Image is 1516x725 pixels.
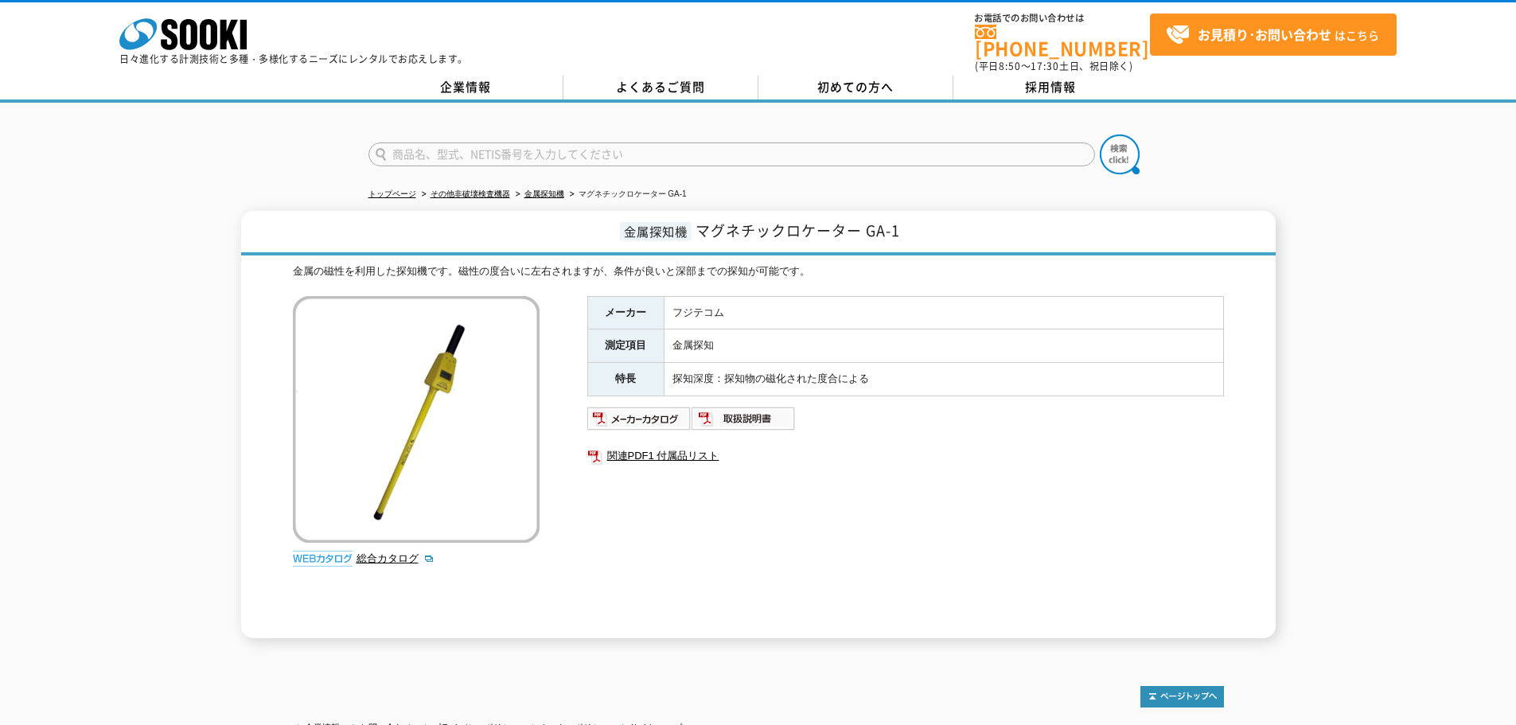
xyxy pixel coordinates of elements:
li: マグネチックロケーター GA-1 [567,186,687,203]
a: 関連PDF1 付属品リスト [587,446,1224,466]
img: 取扱説明書 [692,406,796,431]
a: 採用情報 [953,76,1148,99]
span: 8:50 [999,59,1021,73]
a: その他非破壊検査機器 [431,189,510,198]
th: メーカー [587,296,664,329]
th: 特長 [587,363,664,396]
a: トップページ [368,189,416,198]
a: メーカーカタログ [587,416,692,428]
span: (平日 ～ 土日、祝日除く) [975,59,1132,73]
a: 初めての方へ [758,76,953,99]
span: はこちら [1166,23,1379,47]
span: マグネチックロケーター GA-1 [696,220,900,241]
a: 金属探知機 [524,189,564,198]
img: メーカーカタログ [587,406,692,431]
td: フジテコム [664,296,1223,329]
a: お見積り･お問い合わせはこちら [1150,14,1397,56]
th: 測定項目 [587,329,664,363]
input: 商品名、型式、NETIS番号を入力してください [368,142,1095,166]
img: webカタログ [293,551,353,567]
strong: お見積り･お問い合わせ [1198,25,1331,44]
a: 総合カタログ [357,552,435,564]
img: トップページへ [1140,686,1224,707]
a: 取扱説明書 [692,416,796,428]
img: btn_search.png [1100,134,1140,174]
div: 金属の磁性を利用した探知機です。磁性の度合いに左右されますが、条件が良いと深部までの探知が可能です。 [293,263,1224,280]
p: 日々進化する計測技術と多種・多様化するニーズにレンタルでお応えします。 [119,54,468,64]
a: よくあるご質問 [563,76,758,99]
img: マグネチックロケーター GA-1 [293,296,540,543]
span: 17:30 [1031,59,1059,73]
a: [PHONE_NUMBER] [975,25,1150,57]
td: 探知深度：探知物の磁化された度合による [664,363,1223,396]
span: 金属探知機 [620,222,692,240]
span: 初めての方へ [817,78,894,95]
a: 企業情報 [368,76,563,99]
td: 金属探知 [664,329,1223,363]
span: お電話でのお問い合わせは [975,14,1150,23]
